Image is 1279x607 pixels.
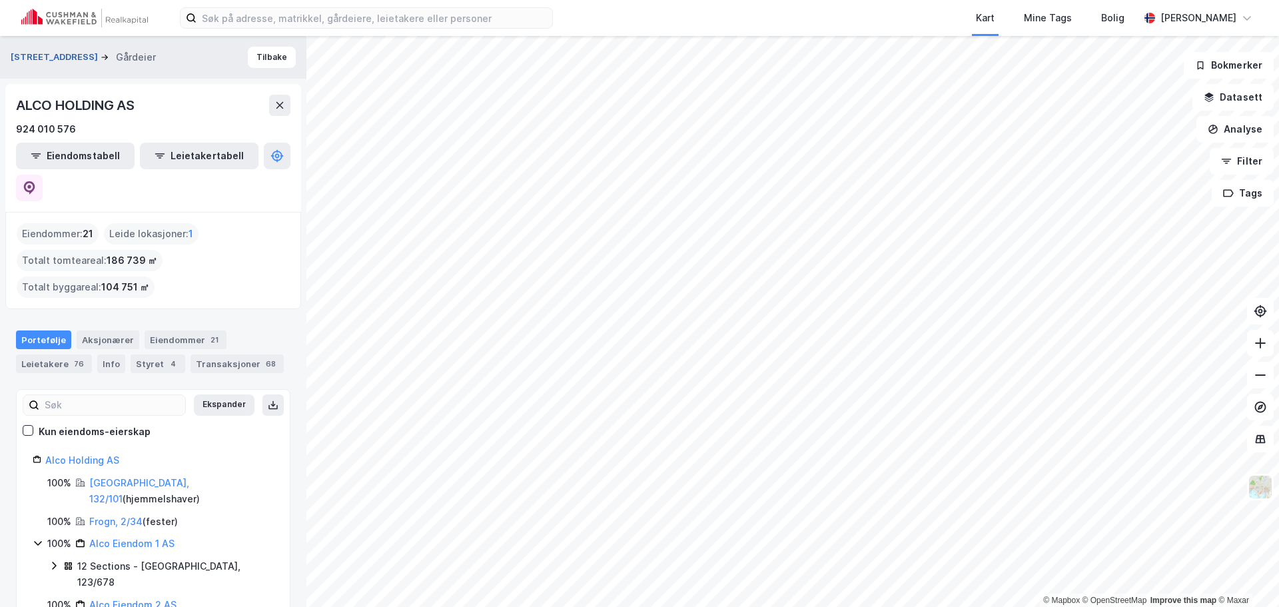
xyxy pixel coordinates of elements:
a: Mapbox [1043,596,1080,605]
div: 100% [47,514,71,530]
div: Eiendommer : [17,223,99,245]
div: Leietakere [16,354,92,373]
a: Alco Holding AS [45,454,119,466]
div: Gårdeier [116,49,156,65]
span: 1 [189,226,193,242]
span: 186 739 ㎡ [107,253,157,269]
input: Søk [39,395,185,415]
button: Analyse [1196,116,1274,143]
input: Søk på adresse, matrikkel, gårdeiere, leietakere eller personer [197,8,552,28]
a: Improve this map [1150,596,1216,605]
div: Transaksjoner [191,354,284,373]
button: Eiendomstabell [16,143,135,169]
div: Styret [131,354,185,373]
button: Leietakertabell [140,143,258,169]
button: Tilbake [248,47,296,68]
div: Portefølje [16,330,71,349]
button: Tags [1212,180,1274,207]
div: ALCO HOLDING AS [16,95,137,116]
div: Totalt byggareal : [17,277,155,298]
img: Z [1248,474,1273,500]
div: 4 [167,357,180,370]
div: Kun eiendoms-eierskap [39,424,151,440]
div: Kart [976,10,995,26]
div: 68 [263,357,278,370]
div: ( fester ) [89,514,178,530]
span: 104 751 ㎡ [101,279,149,295]
div: 12 Sections - [GEOGRAPHIC_DATA], 123/678 [77,558,274,590]
div: 100% [47,475,71,491]
button: Bokmerker [1184,52,1274,79]
button: Filter [1210,148,1274,175]
div: Mine Tags [1024,10,1072,26]
span: 21 [83,226,93,242]
div: ( hjemmelshaver ) [89,475,274,507]
button: Ekspander [194,394,254,416]
div: 21 [208,333,221,346]
button: [STREET_ADDRESS] [11,51,101,64]
div: Kontrollprogram for chat [1212,543,1279,607]
a: [GEOGRAPHIC_DATA], 132/101 [89,477,189,504]
img: cushman-wakefield-realkapital-logo.202ea83816669bd177139c58696a8fa1.svg [21,9,148,27]
div: 100% [47,536,71,552]
div: Leide lokasjoner : [104,223,199,245]
a: OpenStreetMap [1082,596,1147,605]
div: Info [97,354,125,373]
div: [PERSON_NAME] [1160,10,1236,26]
a: Alco Eiendom 1 AS [89,538,175,549]
iframe: Chat Widget [1212,543,1279,607]
div: Aksjonærer [77,330,139,349]
a: Frogn, 2/34 [89,516,143,527]
div: 924 010 576 [16,121,76,137]
div: Bolig [1101,10,1124,26]
div: Totalt tomteareal : [17,250,163,271]
div: Eiendommer [145,330,226,349]
button: Datasett [1192,84,1274,111]
div: 76 [71,357,87,370]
